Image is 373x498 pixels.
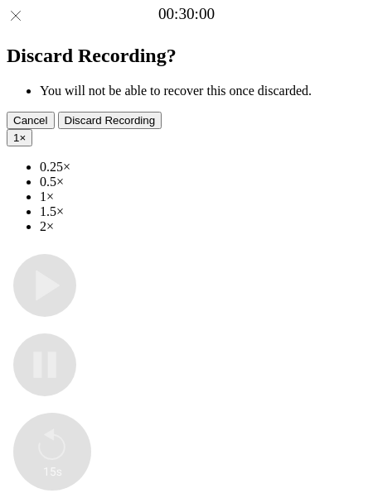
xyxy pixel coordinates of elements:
[158,5,215,23] a: 00:30:00
[7,129,32,146] button: 1×
[40,160,366,175] li: 0.25×
[7,112,55,129] button: Cancel
[40,175,366,189] li: 0.5×
[40,219,366,234] li: 2×
[40,84,366,98] li: You will not be able to recover this once discarded.
[40,189,366,204] li: 1×
[58,112,162,129] button: Discard Recording
[40,204,366,219] li: 1.5×
[13,132,19,144] span: 1
[7,45,366,67] h2: Discard Recording?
